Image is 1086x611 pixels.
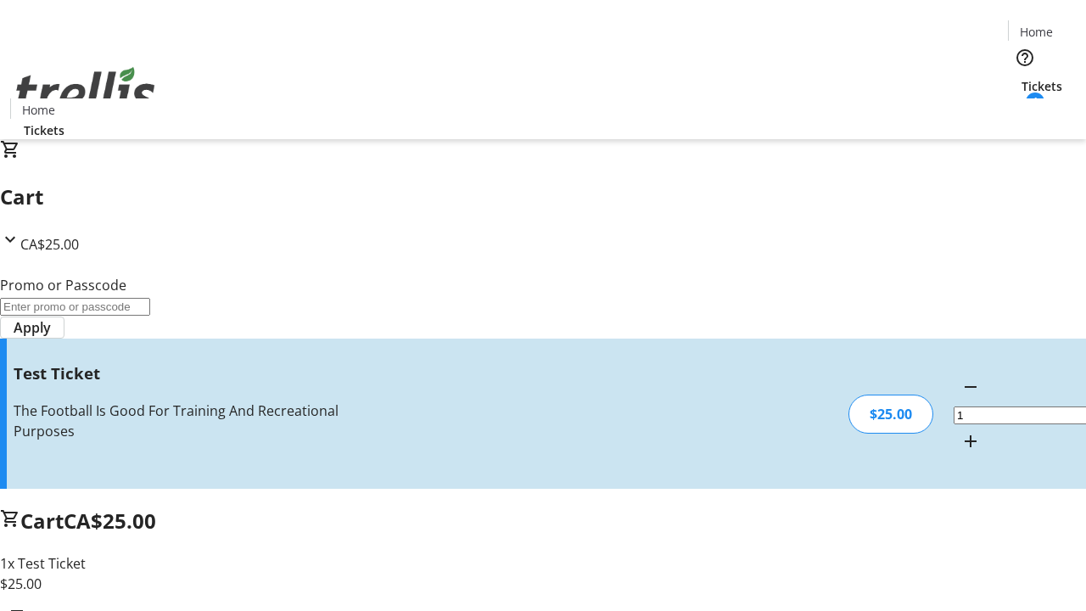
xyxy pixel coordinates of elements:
[20,235,79,254] span: CA$25.00
[954,370,988,404] button: Decrement by one
[64,507,156,535] span: CA$25.00
[14,362,384,385] h3: Test Ticket
[1020,23,1053,41] span: Home
[1022,77,1062,95] span: Tickets
[14,401,384,441] div: The Football Is Good For Training And Recreational Purposes
[10,121,78,139] a: Tickets
[11,101,65,119] a: Home
[848,395,933,434] div: $25.00
[1009,23,1063,41] a: Home
[954,424,988,458] button: Increment by one
[10,48,161,133] img: Orient E2E Organization iFr263TEYm's Logo
[1008,41,1042,75] button: Help
[14,317,51,338] span: Apply
[22,101,55,119] span: Home
[24,121,64,139] span: Tickets
[1008,95,1042,129] button: Cart
[1008,77,1076,95] a: Tickets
